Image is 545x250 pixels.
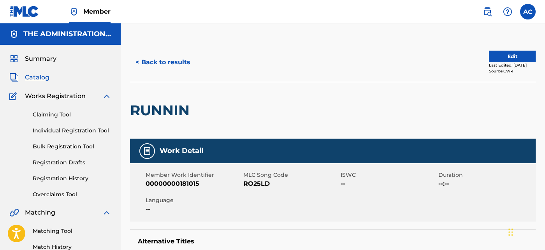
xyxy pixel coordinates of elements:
[142,146,152,156] img: Work Detail
[489,62,536,68] div: Last Edited: [DATE]
[9,73,19,82] img: Catalog
[23,30,111,39] h5: THE ADMINISTRATION MP INC
[503,7,512,16] img: help
[146,179,241,188] span: 00000000181015
[33,143,111,151] a: Bulk Registration Tool
[83,7,111,16] span: Member
[9,92,19,101] img: Works Registration
[25,73,49,82] span: Catalog
[130,53,196,72] button: < Back to results
[33,174,111,183] a: Registration History
[130,102,193,119] h2: RUNNIN
[69,7,79,16] img: Top Rightsholder
[33,227,111,235] a: Matching Tool
[508,220,513,244] div: Drag
[33,127,111,135] a: Individual Registration Tool
[33,190,111,199] a: Overclaims Tool
[160,146,203,155] h5: Work Detail
[9,6,39,17] img: MLC Logo
[489,51,536,62] button: Edit
[9,54,19,63] img: Summary
[483,7,492,16] img: search
[25,92,86,101] span: Works Registration
[25,208,55,217] span: Matching
[25,54,56,63] span: Summary
[520,4,536,19] div: User Menu
[243,179,339,188] span: RO25LD
[341,179,436,188] span: --
[9,73,49,82] a: CatalogCatalog
[33,158,111,167] a: Registration Drafts
[341,171,436,179] span: ISWC
[523,150,545,212] iframe: Resource Center
[146,171,241,179] span: Member Work Identifier
[146,204,241,214] span: --
[102,92,111,101] img: expand
[243,171,339,179] span: MLC Song Code
[102,208,111,217] img: expand
[480,4,495,19] a: Public Search
[33,111,111,119] a: Claiming Tool
[500,4,515,19] div: Help
[9,54,56,63] a: SummarySummary
[506,213,545,250] iframe: Chat Widget
[9,208,19,217] img: Matching
[489,68,536,74] div: Source: CWR
[438,179,534,188] span: --:--
[9,30,19,39] img: Accounts
[146,196,241,204] span: Language
[138,238,528,245] h5: Alternative Titles
[438,171,534,179] span: Duration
